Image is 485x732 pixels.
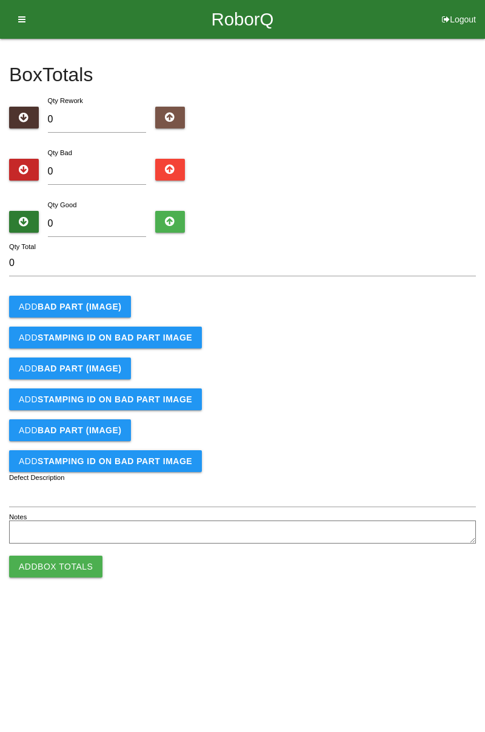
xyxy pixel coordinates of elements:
label: Notes [9,512,27,522]
h4: Box Totals [9,64,476,85]
b: STAMPING ID on BAD PART Image [38,333,192,342]
button: AddSTAMPING ID on BAD PART Image [9,327,202,348]
label: Qty Good [48,201,77,208]
label: Qty Bad [48,149,72,156]
label: Qty Rework [48,97,83,104]
button: AddSTAMPING ID on BAD PART Image [9,388,202,410]
b: STAMPING ID on BAD PART Image [38,394,192,404]
button: AddBAD PART (IMAGE) [9,296,131,318]
b: BAD PART (IMAGE) [38,364,121,373]
b: STAMPING ID on BAD PART Image [38,456,192,466]
b: BAD PART (IMAGE) [38,425,121,435]
button: AddBAD PART (IMAGE) [9,419,131,441]
button: AddBAD PART (IMAGE) [9,358,131,379]
label: Defect Description [9,473,65,483]
label: Qty Total [9,242,36,252]
button: AddBox Totals [9,556,102,577]
b: BAD PART (IMAGE) [38,302,121,311]
button: AddSTAMPING ID on BAD PART Image [9,450,202,472]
